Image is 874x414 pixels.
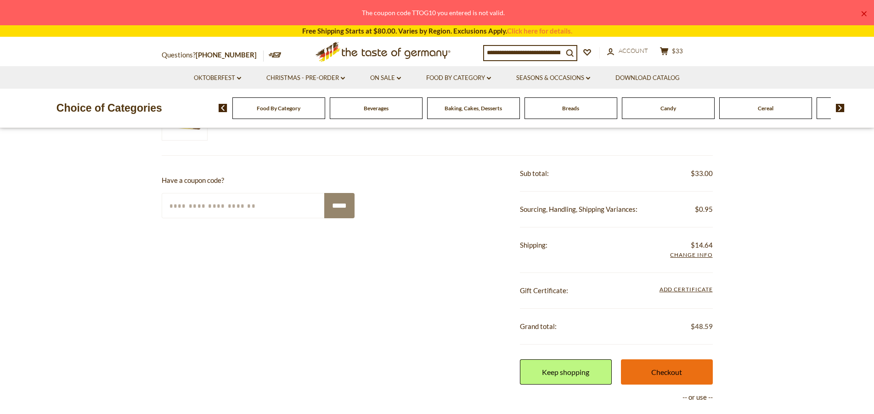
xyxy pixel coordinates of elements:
[520,241,547,249] span: Shipping:
[660,105,676,112] a: Candy
[672,47,683,55] span: $33
[221,119,421,128] a: Mestemacher Natural Sunflower Seed Breads 17.6 oz.
[370,73,401,83] a: On Sale
[758,105,773,112] a: Cereal
[426,73,491,83] a: Food By Category
[562,105,579,112] a: Breads
[194,73,241,83] a: Oktoberfest
[836,104,845,112] img: next arrow
[658,47,685,58] button: $33
[520,359,612,385] a: Keep shopping
[516,73,590,83] a: Seasons & Occasions
[445,105,502,112] a: Baking, Cakes, Desserts
[691,239,713,251] span: $14.64
[162,49,264,61] p: Questions?
[691,168,713,179] span: $33.00
[520,322,557,330] span: Grand total:
[621,359,713,385] a: Checkout
[660,285,713,295] span: Add Certificate
[257,105,300,112] a: Food By Category
[364,105,389,112] a: Beverages
[520,205,637,213] span: Sourcing, Handling, Shipping Variances:
[507,27,572,35] a: Click here for details.
[520,391,713,403] p: -- or use --
[615,73,680,83] a: Download Catalog
[162,175,355,186] p: Have a coupon code?
[691,321,713,332] span: $48.59
[7,7,859,18] div: The coupon code TTOG10 you entered is not valid.
[520,286,568,295] span: Gift Certificate:
[861,11,867,17] a: ×
[219,104,227,112] img: previous arrow
[695,204,713,215] span: $0.95
[266,73,345,83] a: Christmas - PRE-ORDER
[607,46,648,56] a: Account
[196,51,257,59] a: [PHONE_NUMBER]
[520,169,549,177] span: Sub total:
[619,47,648,54] span: Account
